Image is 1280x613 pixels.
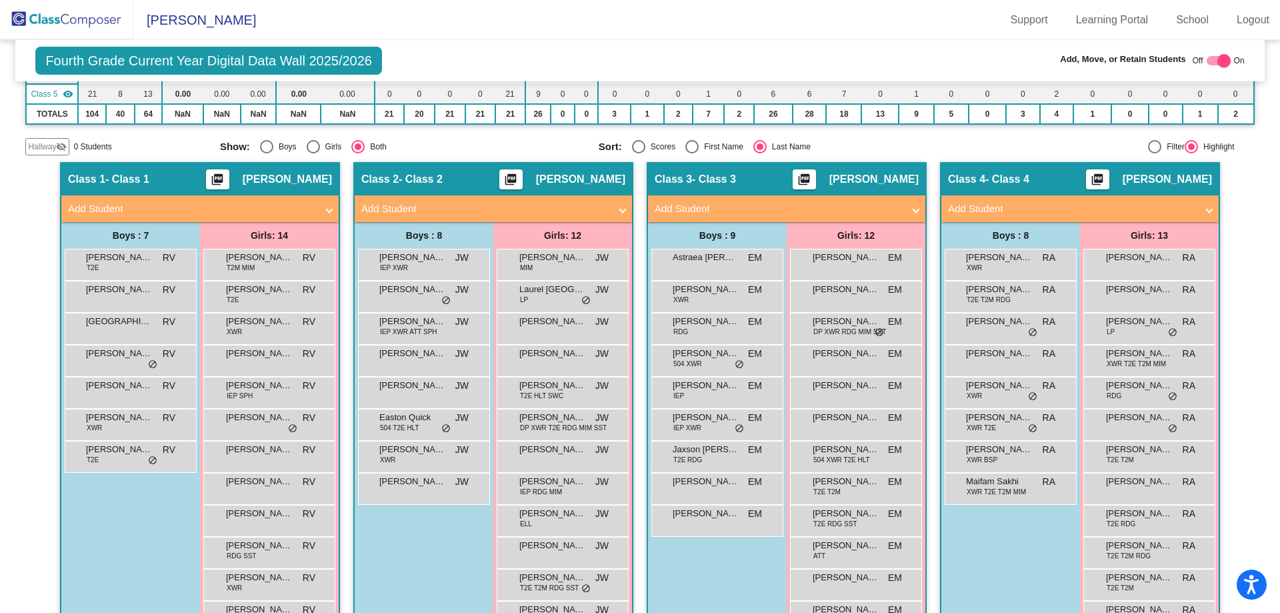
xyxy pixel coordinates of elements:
a: Support [1000,9,1059,31]
span: [PERSON_NAME] [226,443,293,456]
span: Fourth Grade Current Year Digital Data Wall 2025/2026 [35,47,382,75]
span: DP XWR T2E RDG MIM SST [520,423,607,433]
span: XWR T2E T2M MIM [1107,359,1166,369]
span: [PERSON_NAME] [519,475,586,488]
span: JW [595,443,609,457]
span: [PERSON_NAME] [86,411,153,424]
span: do_not_disturb_alt [1028,392,1037,402]
span: IEP [673,391,684,401]
span: [PERSON_NAME] [379,283,446,296]
span: [PERSON_NAME] [813,283,879,296]
span: T2E [227,295,239,305]
td: 28 [793,104,827,124]
span: [PERSON_NAME] [813,315,879,328]
mat-expansion-panel-header: Add Student [355,195,632,222]
span: EM [748,283,762,297]
td: 20 [404,104,435,124]
span: Class 5 [31,88,57,100]
td: 9 [899,104,933,124]
span: RV [163,315,175,329]
span: RA [1043,315,1055,329]
span: Hallway [28,141,56,153]
a: Learning Portal [1065,9,1159,31]
span: EM [888,347,902,361]
td: 0 [1006,84,1040,104]
span: [PERSON_NAME] [86,379,153,392]
td: NaN [162,104,203,124]
span: [PERSON_NAME] [519,379,586,392]
span: JW [455,283,469,297]
span: [PERSON_NAME] [966,251,1033,264]
span: JW [595,347,609,361]
td: 0.00 [321,84,374,104]
span: do_not_disturb_alt [148,456,157,466]
span: Laurel [GEOGRAPHIC_DATA][PERSON_NAME] [519,283,586,296]
span: [PERSON_NAME] [966,347,1033,360]
td: 1 [693,84,725,104]
div: Girls: 12 [493,222,632,249]
button: Print Students Details [793,169,816,189]
span: [PERSON_NAME] [673,379,739,392]
td: 0 [1183,84,1218,104]
span: RA [1043,411,1055,425]
span: [PERSON_NAME] [379,379,446,392]
span: RV [303,251,315,265]
div: Highlight [1198,141,1235,153]
td: 13 [861,104,899,124]
span: JW [455,315,469,329]
td: Shelby Gallamore - Class 5 [26,84,78,104]
span: [PERSON_NAME] [379,347,446,360]
span: Add, Move, or Retain Students [1060,53,1186,66]
span: 504 XWR [673,359,702,369]
td: 26 [525,104,550,124]
div: Girls: 12 [787,222,925,249]
span: 0 Students [73,141,111,153]
td: 0 [404,84,435,104]
span: RA [1043,251,1055,265]
td: 0 [1149,84,1183,104]
span: [PERSON_NAME] [966,379,1033,392]
mat-panel-title: Add Student [68,201,316,217]
span: T2E HLT SWC [520,391,563,401]
span: EM [888,283,902,297]
span: [PERSON_NAME] [379,475,446,488]
span: 504 T2E HLT [380,423,419,433]
mat-icon: picture_as_pdf [1089,173,1105,191]
td: 21 [495,84,526,104]
span: do_not_disturb_alt [1168,424,1177,434]
a: School [1165,9,1219,31]
a: Logout [1226,9,1280,31]
span: [PERSON_NAME] [519,315,586,328]
span: [PERSON_NAME] [226,283,293,296]
mat-expansion-panel-header: Add Student [61,195,339,222]
span: MIM [520,263,533,273]
span: [PERSON_NAME] [519,411,586,424]
td: NaN [276,104,321,124]
span: [PERSON_NAME] [519,443,586,456]
span: RV [303,443,315,457]
td: 0 [1218,84,1254,104]
span: XWR [673,295,689,305]
span: do_not_disturb_alt [735,360,744,370]
span: - Class 3 [692,173,736,186]
span: RDG [1107,391,1121,401]
span: T2E [87,455,99,465]
span: LP [520,295,528,305]
td: 0 [551,84,575,104]
td: 0 [969,84,1006,104]
td: 0 [1111,84,1148,104]
span: [GEOGRAPHIC_DATA] [86,315,153,328]
span: RV [303,315,315,329]
span: RA [1183,411,1195,425]
td: 0 [724,84,754,104]
td: 21 [435,104,465,124]
span: do_not_disturb_alt [735,424,744,434]
div: Filter [1161,141,1185,153]
mat-panel-title: Add Student [361,201,609,217]
td: 0 [435,84,465,104]
td: 0 [575,84,598,104]
div: Boys : 9 [648,222,787,249]
span: RV [163,251,175,265]
td: 40 [106,104,135,124]
span: IEP XWR [673,423,701,433]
